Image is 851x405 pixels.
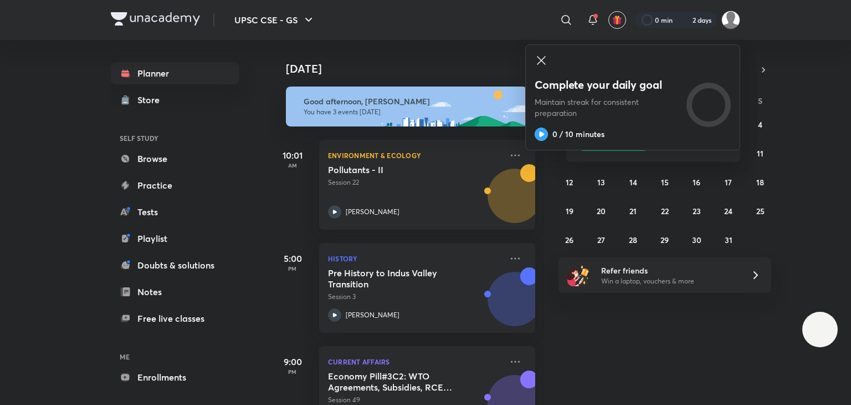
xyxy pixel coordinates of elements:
abbr: October 4, 2025 [758,119,762,130]
button: October 15, 2025 [656,173,674,191]
img: streak [679,14,690,26]
button: October 20, 2025 [592,202,610,220]
a: Planner [111,62,239,84]
button: October 23, 2025 [688,202,705,220]
a: Practice [111,174,239,196]
abbr: October 28, 2025 [629,235,637,245]
p: [PERSON_NAME] [346,310,399,320]
button: October 21, 2025 [624,202,642,220]
abbr: October 15, 2025 [661,177,669,188]
button: October 26, 2025 [561,231,578,249]
abbr: October 11, 2025 [757,148,763,159]
button: October 11, 2025 [751,144,769,162]
h6: SELF STUDY [111,129,239,148]
abbr: October 21, 2025 [629,206,637,216]
button: October 17, 2025 [720,173,737,191]
button: UPSC CSE - GS [228,9,322,31]
button: October 19, 2025 [561,202,578,220]
abbr: October 18, 2025 [756,177,764,188]
button: October 28, 2025 [624,231,642,249]
abbr: October 20, 2025 [597,206,606,216]
h4: [DATE] [286,62,546,75]
p: Session 22 [328,178,502,188]
img: afternoon [286,87,527,126]
abbr: October 17, 2025 [725,177,732,188]
abbr: October 25, 2025 [756,206,765,216]
p: Win a laptop, vouchers & more [601,276,737,286]
a: Notes [111,281,239,303]
button: October 13, 2025 [592,173,610,191]
p: AM [270,162,315,169]
p: Environment & Ecology [328,149,502,162]
a: Tests [111,201,239,223]
h6: ME [111,347,239,366]
abbr: Saturday [758,95,762,106]
h6: Refer friends [601,265,737,276]
abbr: October 13, 2025 [597,177,605,188]
h6: Good afternoon, [PERSON_NAME] [304,97,517,107]
button: October 29, 2025 [656,231,674,249]
abbr: October 12, 2025 [566,177,573,188]
p: Session 3 [328,292,502,302]
a: Free live classes [111,307,239,330]
p: Current Affairs [328,355,502,368]
img: ttu [813,323,827,336]
button: October 16, 2025 [688,173,705,191]
img: Avatar [488,278,541,331]
img: Shubham Kumar [721,11,740,29]
abbr: October 29, 2025 [660,235,669,245]
img: avatar [612,15,622,25]
button: October 14, 2025 [624,173,642,191]
abbr: October 22, 2025 [661,206,669,216]
h5: Pre History to Indus Valley Transition [328,267,466,290]
a: Company Logo [111,12,200,28]
a: Playlist [111,227,239,250]
button: October 25, 2025 [751,202,769,220]
a: Store [111,89,239,111]
p: PM [270,265,315,272]
h5: 5:00 [270,252,315,265]
abbr: October 30, 2025 [692,235,701,245]
abbr: October 26, 2025 [565,235,573,245]
abbr: October 19, 2025 [566,206,573,216]
a: Enrollments [111,366,239,388]
p: You have 3 events [DATE] [304,108,517,117]
button: October 18, 2025 [751,173,769,191]
h6: 0 / 10 minutes [552,129,604,140]
a: Doubts & solutions [111,254,239,276]
abbr: October 27, 2025 [597,235,605,245]
p: [PERSON_NAME] [346,207,399,217]
img: unacademy [474,164,535,241]
h5: Economy Pill#3C2: WTO Agreements, Subsidies, RCEP, FTA, G20, G7 & other intl groupings [328,371,466,393]
button: October 12, 2025 [561,173,578,191]
img: Company Logo [111,12,200,26]
div: Store [137,93,166,107]
button: October 27, 2025 [592,231,610,249]
p: PM [270,368,315,375]
p: Maintain streak for consistent preparation [535,97,679,119]
img: referral [567,264,589,286]
p: History [328,252,502,265]
h5: Pollutants - II [328,164,466,175]
button: October 31, 2025 [720,231,737,249]
a: Browse [111,148,239,170]
button: October 30, 2025 [688,231,705,249]
abbr: October 16, 2025 [693,177,700,188]
h5: 9:00 [270,355,315,368]
p: Session 49 [328,395,502,405]
abbr: October 23, 2025 [693,206,701,216]
button: October 4, 2025 [751,115,769,133]
abbr: October 24, 2025 [724,206,732,216]
h5: 10:01 [270,149,315,162]
abbr: October 14, 2025 [629,177,637,188]
abbr: October 31, 2025 [725,235,732,245]
button: avatar [608,11,626,29]
button: October 5, 2025 [561,144,578,162]
button: October 24, 2025 [720,202,737,220]
button: October 22, 2025 [656,202,674,220]
h4: Complete your daily goal [535,78,679,92]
